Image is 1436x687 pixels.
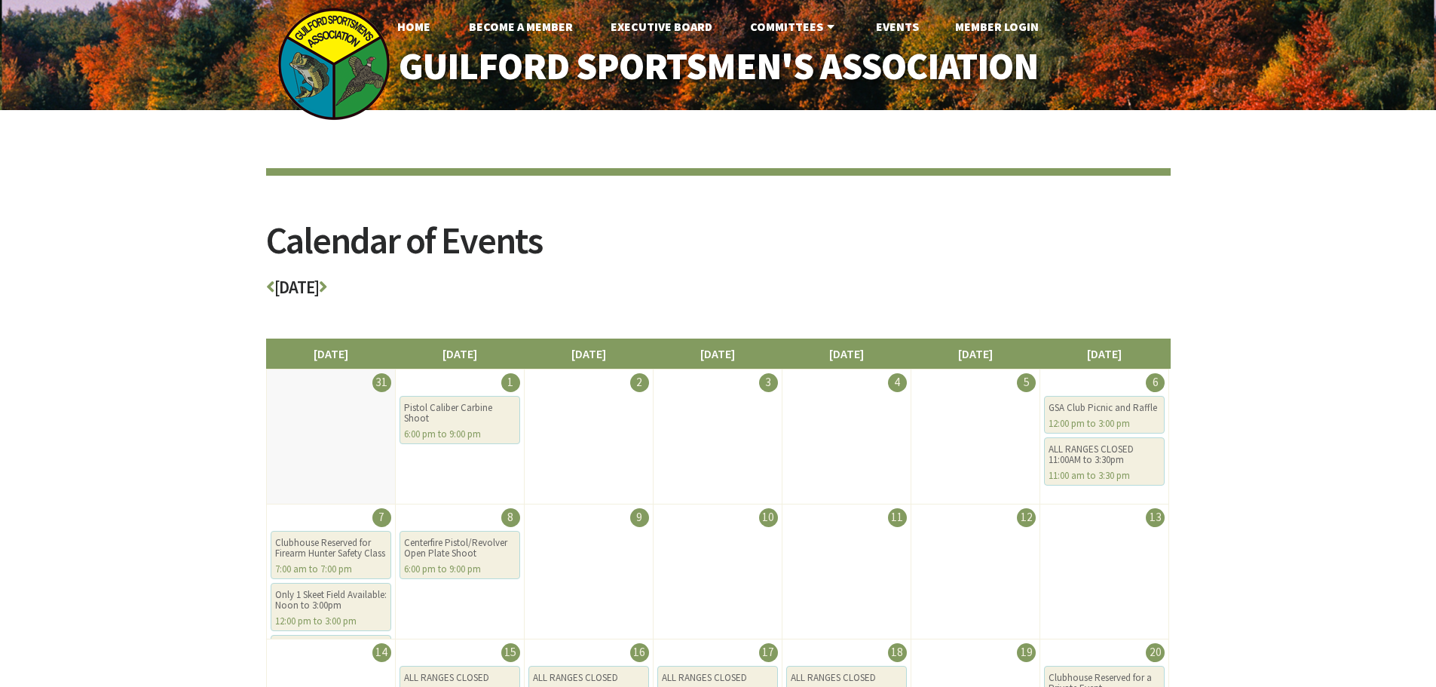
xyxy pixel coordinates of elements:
a: Executive Board [599,11,724,41]
div: 6 [1146,373,1165,392]
div: GSA Club Picnic and Raffle [1049,403,1160,413]
div: ALL RANGES CLOSED [791,673,902,683]
li: [DATE] [524,339,654,369]
div: 3 [759,373,778,392]
div: 7:00 am to 7:00 pm [275,564,387,575]
div: 2 [630,373,649,392]
a: Committees [738,11,850,41]
li: [DATE] [1039,339,1169,369]
div: 11:00 am to 3:30 pm [1049,471,1160,481]
div: 1 [501,373,520,392]
div: 11 [888,508,907,527]
li: [DATE] [266,339,396,369]
a: Guilford Sportsmen's Association [366,35,1070,99]
a: Events [864,11,931,41]
div: 18 [888,643,907,662]
div: Clubhouse Reserved for Firearm Hunter Safety Class [275,538,387,559]
div: 10 [759,508,778,527]
div: 19 [1017,643,1036,662]
div: 31 [372,373,391,392]
div: 6:00 pm to 9:00 pm [404,429,516,440]
div: 20 [1146,643,1165,662]
img: logo_sm.png [277,8,390,121]
li: [DATE] [653,339,782,369]
div: 12 [1017,508,1036,527]
div: 15 [501,643,520,662]
a: Become A Member [457,11,585,41]
div: 6:00 pm to 9:00 pm [404,564,516,575]
div: ALL RANGES CLOSED [404,673,516,683]
div: 8 [501,508,520,527]
li: [DATE] [782,339,911,369]
div: 12:00 pm to 3:00 pm [1049,419,1160,429]
div: 16 [630,643,649,662]
div: 14 [372,643,391,662]
div: ALL RANGES CLOSED [533,673,645,683]
div: Pistol Caliber Carbine Shoot [404,403,516,424]
h2: Calendar of Events [266,222,1171,278]
a: Home [385,11,442,41]
div: Centerfire Pistol/Revolver Open Plate Shoot [404,538,516,559]
li: [DATE] [395,339,525,369]
div: 17 [759,643,778,662]
h3: [DATE] [266,278,1171,305]
div: 9 [630,508,649,527]
div: 5 [1017,373,1036,392]
div: 7 [372,508,391,527]
div: 12:00 pm to 3:00 pm [275,616,387,627]
div: Only 1 Skeet Field Available: Noon to 3:00pm [275,590,387,611]
div: ALL RANGES CLOSED [662,673,773,683]
li: [DATE] [911,339,1040,369]
div: 4 [888,373,907,392]
div: ALL RANGES CLOSED 11:00AM to 3:30pm [1049,444,1160,465]
a: Member Login [943,11,1051,41]
div: 13 [1146,508,1165,527]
